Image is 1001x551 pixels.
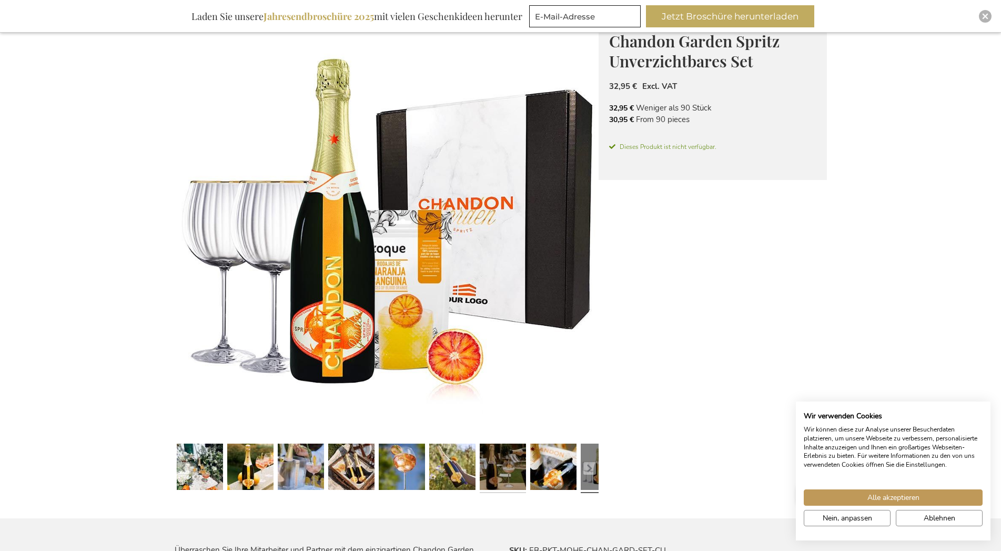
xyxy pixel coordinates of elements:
span: 32,95 € [609,81,637,92]
a: Chandon Garden Spritz Essential Set [581,439,627,497]
span: Dieses Produkt ist nicht verfügbar. [609,142,816,152]
span: 30,95 € [609,115,634,125]
span: Excl. VAT [642,81,677,92]
b: Jahresendbroschüre 2025 [264,10,374,23]
button: cookie Einstellungen anpassen [804,510,891,526]
a: Chandon Garden Spritz - 75 cl [278,439,324,497]
li: From 90 pieces [609,114,816,125]
a: Chandon Garden Spritz - 75 cl [177,439,223,497]
div: Laden Sie unsere mit vielen Geschenkideen herunter [187,5,527,27]
a: Chandon Garden Spritz - 75 cl [227,439,274,497]
span: Chandon Garden Spritz Unverzichtbares Set [609,31,780,72]
span: Nein, anpassen [823,513,872,524]
a: Chandon Garden Spritz - 75 cl [379,439,425,497]
h2: Wir verwenden Cookies [804,412,983,421]
img: Close [982,13,988,19]
div: Close [979,10,992,23]
a: Chandon Garden Spritz - 75 cl [429,439,476,497]
input: E-Mail-Adresse [529,5,641,27]
span: 32,95 € [609,103,634,113]
p: Wir können diese zur Analyse unserer Besucherdaten platzieren, um unsere Webseite zu verbessern, ... [804,425,983,469]
button: Akzeptieren Sie alle cookies [804,489,983,506]
span: Ablehnen [924,513,955,524]
a: Chandon Garden Spritz - 75 cl [328,439,375,497]
button: Alle verweigern cookies [896,510,983,526]
button: Jetzt Broschüre herunterladen [646,5,814,27]
a: Chandon Garden Spritz - 75 cl [480,439,526,497]
form: marketing offers and promotions [529,5,644,31]
a: Chandon Garden Spritz - 75 cl [530,439,577,497]
span: Alle akzeptieren [867,492,919,503]
img: Chandon Garden Spritz Essential Set [175,13,599,437]
li: Weniger als 90 Stück [609,102,816,114]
